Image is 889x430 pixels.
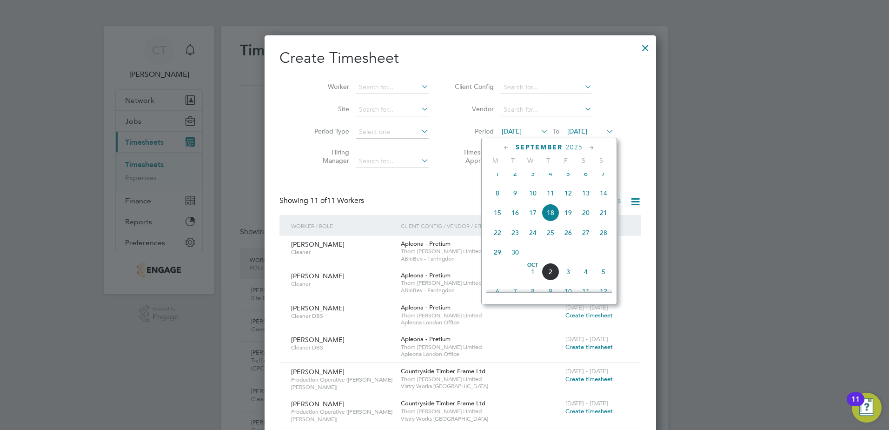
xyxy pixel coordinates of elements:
span: Vistry Works [GEOGRAPHIC_DATA] [401,383,561,390]
span: 9 [506,184,524,202]
span: 20 [577,204,595,222]
label: Vendor [452,105,494,113]
span: Apleona - Pretium [401,271,451,279]
span: Thorn [PERSON_NAME] Limited [401,312,561,319]
span: Create timesheet [565,407,613,415]
label: Worker [307,82,349,91]
span: F [557,156,575,165]
span: Thorn [PERSON_NAME] Limited [401,408,561,415]
span: To [550,125,562,137]
span: 28 [595,224,612,242]
span: September [516,143,563,151]
span: 16 [506,204,524,222]
span: Apleona London Office [401,319,561,326]
span: Apleona - Pretium [401,240,451,248]
span: 23 [506,224,524,242]
span: 10 [559,282,577,300]
span: 26 [559,224,577,242]
span: Cleaner DBS [291,312,394,320]
div: 11 [851,399,860,411]
span: 29 [489,243,506,261]
span: [PERSON_NAME] [291,272,345,280]
input: Search for... [500,81,592,94]
input: Search for... [356,155,429,168]
span: 4 [577,263,595,281]
span: Production Operative ([PERSON_NAME] [PERSON_NAME]) [291,376,394,390]
span: 21 [595,204,612,222]
span: 2 [506,165,524,182]
span: Apleona London Office [401,350,561,358]
span: [PERSON_NAME] [291,368,345,376]
span: Production Operative ([PERSON_NAME] [PERSON_NAME]) [291,408,394,423]
span: Cleaner [291,249,394,256]
input: Search for... [356,103,429,116]
span: 2 [542,263,559,281]
span: Thorn [PERSON_NAME] Limited [401,279,561,287]
span: [PERSON_NAME] [291,240,345,249]
span: 11 [577,282,595,300]
span: Create timesheet [565,343,613,351]
span: T [539,156,557,165]
span: Vistry Works [GEOGRAPHIC_DATA] [401,415,561,423]
span: T [504,156,522,165]
span: 6 [577,165,595,182]
span: Cleaner DBS [291,344,394,351]
span: S [575,156,592,165]
span: 5 [559,165,577,182]
span: 17 [524,204,542,222]
span: 3 [559,263,577,281]
span: Cleaner [291,280,394,288]
span: [DATE] [502,127,522,135]
span: 1 [489,165,506,182]
span: [DATE] - [DATE] [565,303,608,311]
span: [PERSON_NAME] [291,400,345,408]
span: 7 [595,165,612,182]
span: 22 [489,224,506,242]
span: 8 [489,184,506,202]
div: Showing [279,196,366,206]
input: Select one [356,126,429,139]
div: Client Config / Vendor / Site [398,215,563,236]
span: Thorn [PERSON_NAME] Limited [401,376,561,383]
span: 13 [577,184,595,202]
span: 1 [524,263,542,281]
span: Thorn [PERSON_NAME] Limited [401,248,561,255]
label: Client Config [452,82,494,91]
span: S [592,156,610,165]
label: Site [307,105,349,113]
span: [PERSON_NAME] [291,304,345,312]
span: [DATE] - [DATE] [565,367,608,375]
span: 10 [524,184,542,202]
span: [PERSON_NAME] [291,336,345,344]
span: 7 [506,282,524,300]
span: Countryside Timber Frame Ltd [401,367,485,375]
span: 19 [559,204,577,222]
span: Countryside Timber Frame Ltd [401,399,485,407]
span: Apleona - Pretium [401,303,451,311]
label: Hiring Manager [307,148,349,165]
span: 18 [542,204,559,222]
span: 14 [595,184,612,202]
input: Search for... [356,81,429,94]
span: 12 [559,184,577,202]
span: Create timesheet [565,375,613,383]
button: Open Resource Center, 11 new notifications [852,393,882,423]
span: 11 Workers [310,196,364,205]
span: Create timesheet [565,311,613,319]
span: 9 [542,282,559,300]
span: 6 [489,282,506,300]
span: 4 [542,165,559,182]
label: Period [452,127,494,135]
div: Worker / Role [289,215,398,236]
span: 11 of [310,196,327,205]
span: 27 [577,224,595,242]
span: 11 [542,184,559,202]
span: Thorn [PERSON_NAME] Limited [401,343,561,351]
span: M [486,156,504,165]
span: [DATE] [567,127,587,135]
span: 8 [524,282,542,300]
span: 25 [542,224,559,242]
span: [DATE] - [DATE] [565,335,608,343]
label: Timesheet Approver [452,148,494,165]
span: 5 [595,263,612,281]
